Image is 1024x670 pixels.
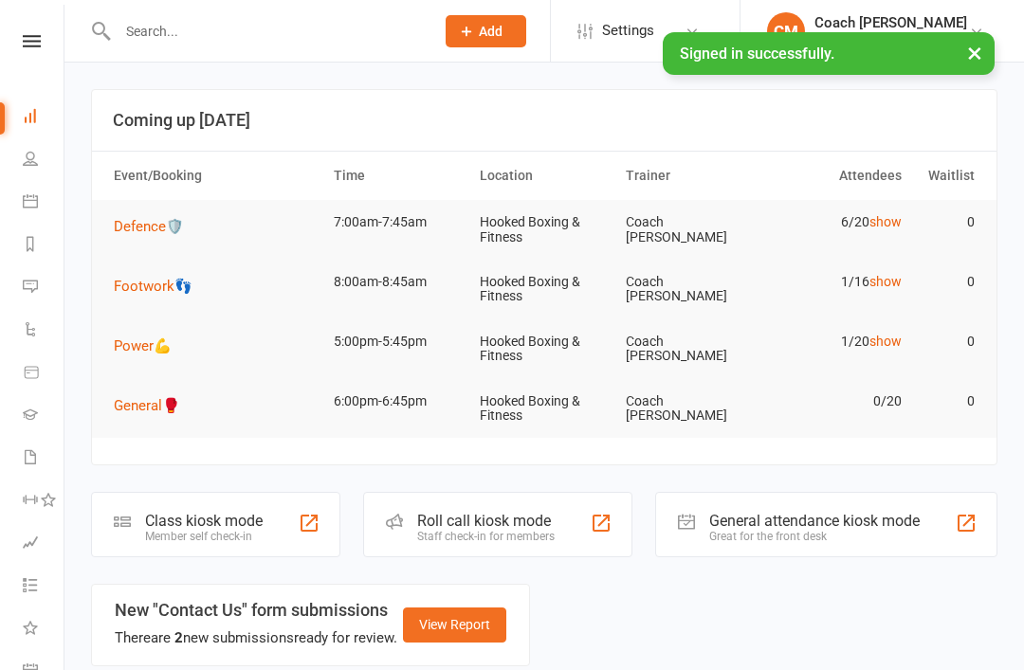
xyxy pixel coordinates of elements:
div: CM [767,12,805,50]
span: Signed in successfully. [680,45,834,63]
td: 7:00am-7:45am [325,200,471,244]
th: Attendees [763,152,909,200]
a: show [869,214,902,229]
div: There are new submissions ready for review. [115,626,397,649]
a: Assessments [23,523,65,566]
td: 6:00pm-6:45pm [325,379,471,424]
span: Settings [602,9,654,52]
a: Reports [23,225,65,267]
th: Location [471,152,617,200]
td: Coach [PERSON_NAME] [617,379,763,439]
td: Hooked Boxing & Fitness [471,260,617,319]
td: Hooked Boxing & Fitness [471,319,617,379]
span: Footwork👣 [114,278,192,295]
th: Trainer [617,152,763,200]
th: Time [325,152,471,200]
th: Event/Booking [105,152,325,200]
td: 0/20 [763,379,909,424]
a: What's New [23,608,65,651]
span: Add [479,24,503,39]
span: Defence🛡️ [114,218,184,235]
a: Calendar [23,182,65,225]
td: 6/20 [763,200,909,244]
span: General🥊 [114,397,180,414]
td: 8:00am-8:45am [325,260,471,304]
td: Hooked Boxing & Fitness [471,200,617,260]
td: Coach [PERSON_NAME] [617,319,763,379]
td: 0 [910,379,983,424]
td: Coach [PERSON_NAME] [617,200,763,260]
button: Power💪 [114,335,185,357]
div: Roll call kiosk mode [417,512,555,530]
button: Footwork👣 [114,275,206,298]
a: Product Sales [23,353,65,395]
a: People [23,139,65,182]
div: Member self check-in [145,530,263,543]
div: General attendance kiosk mode [709,512,920,530]
div: Class kiosk mode [145,512,263,530]
a: View Report [403,607,506,642]
td: 1/20 [763,319,909,364]
h3: New "Contact Us" form submissions [115,601,397,620]
h3: Coming up [DATE] [113,111,976,130]
div: Staff check-in for members [417,530,555,543]
td: 0 [910,319,983,364]
strong: 2 [174,629,183,646]
td: Hooked Boxing & Fitness [471,379,617,439]
td: 0 [910,200,983,244]
div: Coach [PERSON_NAME] [814,14,967,31]
span: Power💪 [114,337,172,354]
a: show [869,334,902,349]
div: Great for the front desk [709,530,920,543]
a: show [869,274,902,289]
div: Hooked Boxing & Fitness [814,31,967,48]
td: 0 [910,260,983,304]
td: 5:00pm-5:45pm [325,319,471,364]
button: × [958,32,992,73]
button: General🥊 [114,394,193,417]
input: Search... [112,18,421,45]
td: 1/16 [763,260,909,304]
th: Waitlist [910,152,983,200]
button: Defence🛡️ [114,215,197,238]
td: Coach [PERSON_NAME] [617,260,763,319]
button: Add [446,15,526,47]
a: Dashboard [23,97,65,139]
